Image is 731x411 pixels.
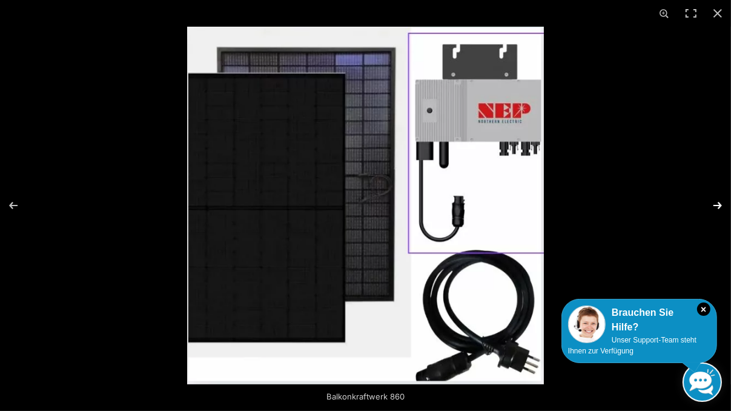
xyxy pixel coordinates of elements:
[239,384,493,409] div: Balkonkraftwerk 860
[697,302,710,316] i: Schließen
[568,306,606,343] img: Customer service
[568,336,696,355] span: Unser Support-Team steht Ihnen zur Verfügung
[568,306,710,335] div: Brauchen Sie Hilfe?
[689,175,731,236] button: Next (arrow right)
